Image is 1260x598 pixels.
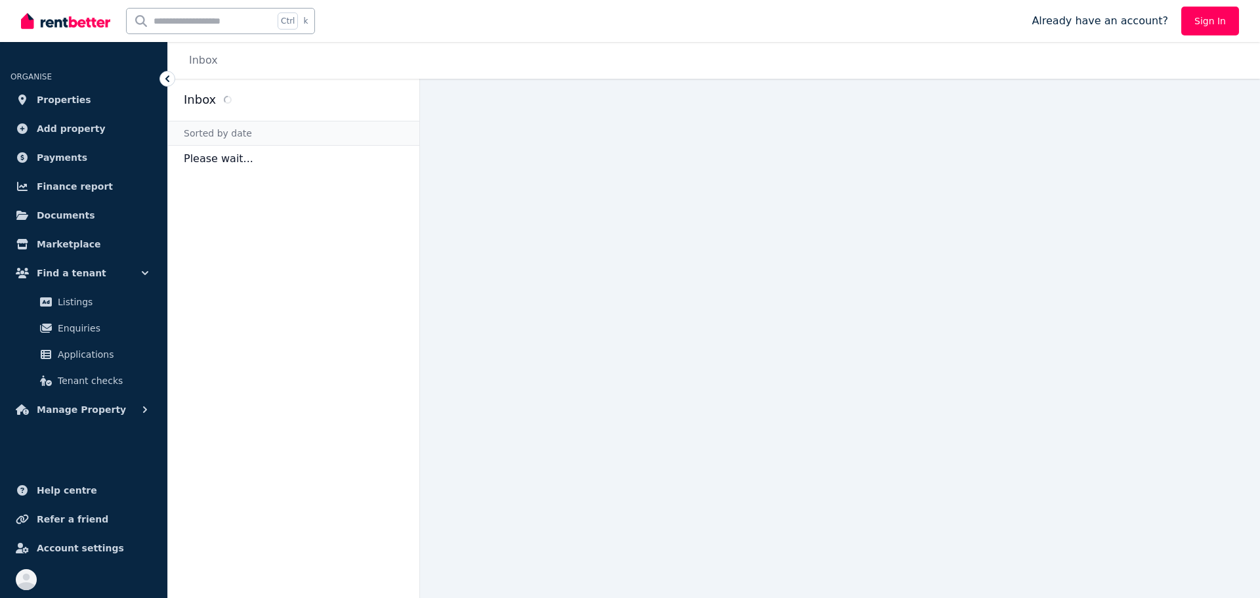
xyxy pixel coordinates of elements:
[37,179,113,194] span: Finance report
[58,373,146,389] span: Tenant checks
[1032,13,1168,29] span: Already have an account?
[16,341,152,368] a: Applications
[37,511,108,527] span: Refer a friend
[37,92,91,108] span: Properties
[10,116,157,142] a: Add property
[168,121,419,146] div: Sorted by date
[10,231,157,257] a: Marketplace
[1181,7,1239,35] a: Sign In
[37,150,87,165] span: Payments
[10,396,157,423] button: Manage Property
[189,54,218,66] a: Inbox
[37,402,126,417] span: Manage Property
[21,11,110,31] img: RentBetter
[16,289,152,315] a: Listings
[168,42,234,79] nav: Breadcrumb
[58,294,146,310] span: Listings
[37,265,106,281] span: Find a tenant
[16,368,152,394] a: Tenant checks
[278,12,298,30] span: Ctrl
[37,121,106,137] span: Add property
[37,207,95,223] span: Documents
[168,146,419,172] p: Please wait...
[37,482,97,498] span: Help centre
[16,315,152,341] a: Enquiries
[37,236,100,252] span: Marketplace
[10,173,157,200] a: Finance report
[37,540,124,556] span: Account settings
[58,320,146,336] span: Enquiries
[184,91,216,109] h2: Inbox
[10,202,157,228] a: Documents
[10,144,157,171] a: Payments
[303,16,308,26] span: k
[10,87,157,113] a: Properties
[10,535,157,561] a: Account settings
[58,347,146,362] span: Applications
[10,260,157,286] button: Find a tenant
[10,72,52,81] span: ORGANISE
[10,506,157,532] a: Refer a friend
[10,477,157,503] a: Help centre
